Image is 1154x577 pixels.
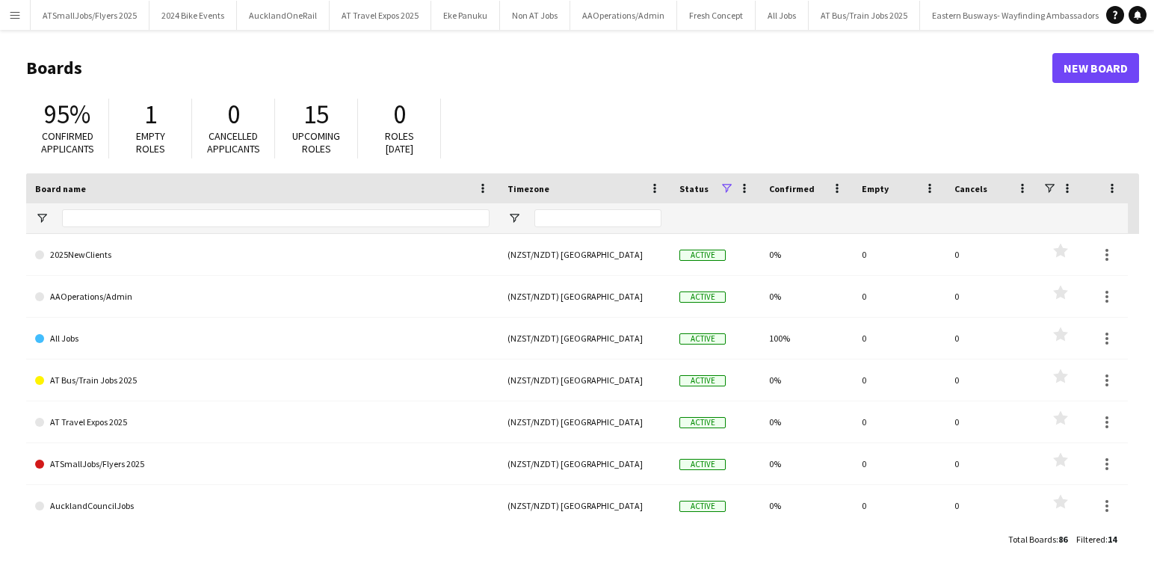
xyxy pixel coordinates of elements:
div: 0 [945,276,1038,317]
span: Status [679,183,709,194]
span: Board name [35,183,86,194]
div: 0 [945,485,1038,526]
a: AT Travel Expos 2025 [35,401,490,443]
div: (NZST/NZDT) [GEOGRAPHIC_DATA] [499,485,670,526]
span: Filtered [1076,534,1105,545]
a: All Jobs [35,318,490,360]
span: Roles [DATE] [385,129,414,155]
span: 0 [227,98,240,131]
span: Active [679,375,726,386]
span: Total Boards [1008,534,1056,545]
a: AucklandCouncilJobs [35,485,490,527]
input: Timezone Filter Input [534,209,661,227]
a: 2025NewClients [35,234,490,276]
span: Cancelled applicants [207,129,260,155]
span: Cancels [954,183,987,194]
a: AT Bus/Train Jobs 2025 [35,360,490,401]
div: 0 [853,401,945,442]
span: Confirmed applicants [41,129,94,155]
div: (NZST/NZDT) [GEOGRAPHIC_DATA] [499,401,670,442]
div: : [1008,525,1067,554]
button: AAOperations/Admin [570,1,677,30]
div: 0 [853,318,945,359]
div: 0 [853,485,945,526]
div: 0 [945,318,1038,359]
a: New Board [1052,53,1139,83]
span: Active [679,250,726,261]
div: (NZST/NZDT) [GEOGRAPHIC_DATA] [499,360,670,401]
button: 2024 Bike Events [149,1,237,30]
span: 95% [44,98,90,131]
input: Board name Filter Input [62,209,490,227]
div: 0% [760,360,853,401]
span: Empty roles [136,129,165,155]
span: 86 [1058,534,1067,545]
span: 14 [1108,534,1117,545]
span: Empty [862,183,889,194]
div: 0% [760,276,853,317]
button: AT Travel Expos 2025 [330,1,431,30]
div: 0 [945,360,1038,401]
button: Open Filter Menu [35,212,49,225]
div: (NZST/NZDT) [GEOGRAPHIC_DATA] [499,234,670,275]
div: (NZST/NZDT) [GEOGRAPHIC_DATA] [499,318,670,359]
span: Timezone [507,183,549,194]
div: 0 [853,443,945,484]
div: 0 [853,234,945,275]
span: Confirmed [769,183,815,194]
div: (NZST/NZDT) [GEOGRAPHIC_DATA] [499,443,670,484]
span: Upcoming roles [292,129,340,155]
h1: Boards [26,57,1052,79]
a: ATSmallJobs/Flyers 2025 [35,443,490,485]
span: Active [679,501,726,512]
div: 0% [760,234,853,275]
button: Non AT Jobs [500,1,570,30]
div: 0 [853,276,945,317]
div: 0% [760,401,853,442]
button: Eastern Busways- Wayfinding Ambassadors 2024 [920,1,1131,30]
span: Active [679,333,726,345]
span: Active [679,459,726,470]
button: Open Filter Menu [507,212,521,225]
div: : [1076,525,1117,554]
div: (NZST/NZDT) [GEOGRAPHIC_DATA] [499,276,670,317]
div: 100% [760,318,853,359]
div: 0% [760,485,853,526]
span: 1 [144,98,157,131]
div: 0 [853,360,945,401]
div: 0 [945,234,1038,275]
button: Fresh Concept [677,1,756,30]
span: 0 [393,98,406,131]
button: Eke Panuku [431,1,500,30]
button: ATSmallJobs/Flyers 2025 [31,1,149,30]
div: 0 [945,401,1038,442]
button: AT Bus/Train Jobs 2025 [809,1,920,30]
div: 0 [945,443,1038,484]
div: 0% [760,443,853,484]
button: All Jobs [756,1,809,30]
button: AucklandOneRail [237,1,330,30]
span: Active [679,417,726,428]
span: 15 [303,98,329,131]
span: Active [679,291,726,303]
a: AAOperations/Admin [35,276,490,318]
